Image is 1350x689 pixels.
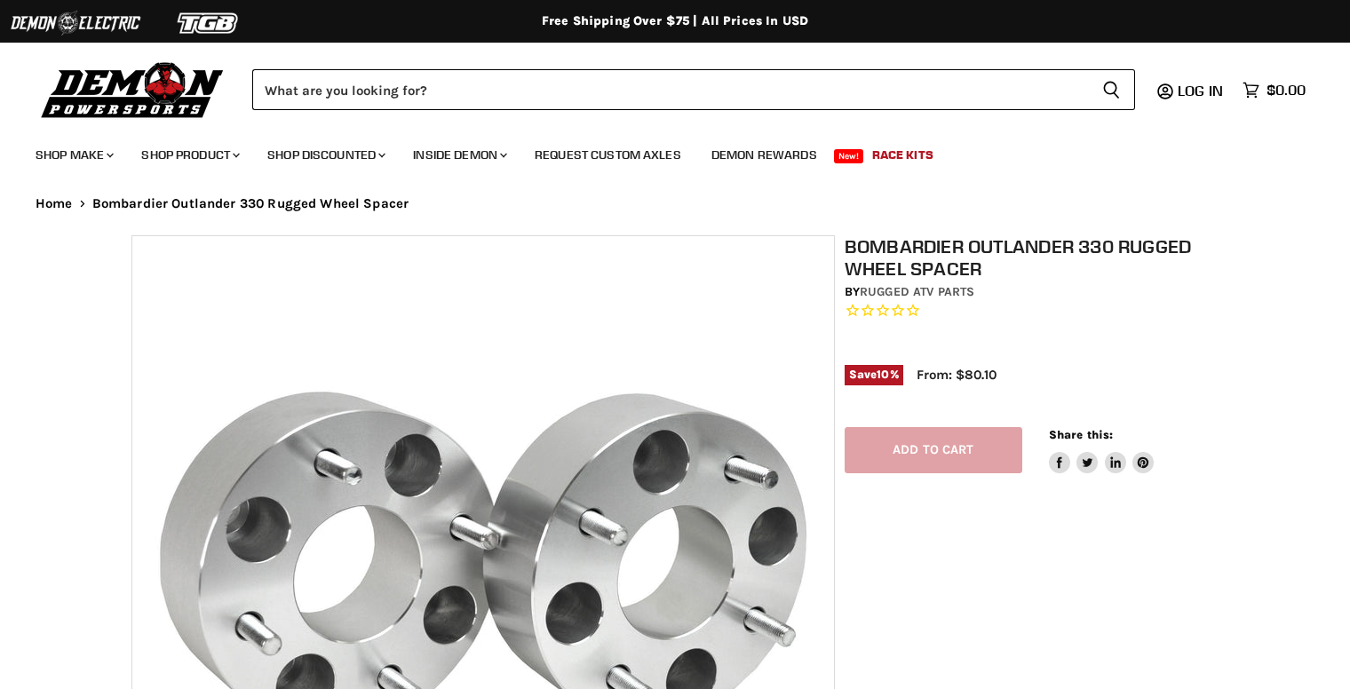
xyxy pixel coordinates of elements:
[845,282,1228,302] div: by
[1178,82,1223,99] span: Log in
[834,149,864,163] span: New!
[400,137,518,173] a: Inside Demon
[1049,428,1113,441] span: Share this:
[142,6,275,40] img: TGB Logo 2
[254,137,396,173] a: Shop Discounted
[877,368,889,381] span: 10
[1267,82,1306,99] span: $0.00
[252,69,1135,110] form: Product
[698,137,830,173] a: Demon Rewards
[860,284,974,299] a: Rugged ATV Parts
[252,69,1088,110] input: Search
[22,130,1301,173] ul: Main menu
[22,137,124,173] a: Shop Make
[9,6,142,40] img: Demon Electric Logo 2
[845,302,1228,321] span: Rated 0.0 out of 5 stars 0 reviews
[1088,69,1135,110] button: Search
[845,365,903,384] span: Save %
[845,235,1228,280] h1: Bombardier Outlander 330 Rugged Wheel Spacer
[521,137,695,173] a: Request Custom Axles
[1234,77,1314,103] a: $0.00
[128,137,250,173] a: Shop Product
[36,58,230,121] img: Demon Powersports
[1170,83,1234,99] a: Log in
[36,196,73,211] a: Home
[92,196,409,211] span: Bombardier Outlander 330 Rugged Wheel Spacer
[859,137,947,173] a: Race Kits
[917,367,997,383] span: From: $80.10
[1049,427,1155,474] aside: Share this:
